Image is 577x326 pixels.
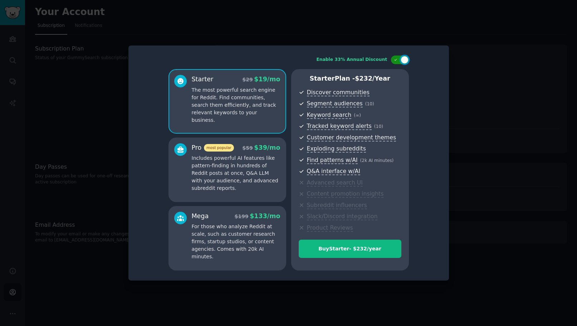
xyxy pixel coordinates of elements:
[299,74,401,83] p: Starter Plan -
[192,223,280,260] p: For those who analyze Reddit at scale, such as customer research firms, startup studios, or conte...
[355,75,390,82] span: $ 232 /year
[192,75,214,84] div: Starter
[254,144,280,151] span: $ 39 /mo
[192,86,280,124] p: The most powerful search engine for Reddit. Find communities, search them efficiently, and track ...
[243,77,253,82] span: $ 29
[307,202,367,209] span: Subreddit influencers
[307,179,363,187] span: Advanced search UI
[307,100,363,107] span: Segment audiences
[307,157,358,164] span: Find patterns w/AI
[307,190,384,198] span: Content promotion insights
[307,134,396,142] span: Customer development themes
[204,144,234,152] span: most popular
[307,145,366,153] span: Exploding subreddits
[307,89,370,96] span: Discover communities
[192,212,209,221] div: Mega
[243,145,253,151] span: $ 59
[307,224,353,232] span: Product Reviews
[250,212,280,220] span: $ 133 /mo
[192,154,280,192] p: Includes powerful AI features like pattern-finding in hundreds of Reddit posts at once, Q&A LLM w...
[307,111,352,119] span: Keyword search
[360,158,394,163] span: ( 2k AI minutes )
[374,124,383,129] span: ( 10 )
[354,113,361,118] span: ( ∞ )
[192,143,234,152] div: Pro
[365,101,374,106] span: ( 10 )
[235,214,249,219] span: $ 199
[307,123,372,130] span: Tracked keyword alerts
[299,245,401,253] div: Buy Starter - $ 232 /year
[307,213,378,220] span: Slack/Discord integration
[317,57,387,63] div: Enable 33% Annual Discount
[307,168,360,175] span: Q&A interface w/AI
[254,76,280,83] span: $ 19 /mo
[299,240,401,258] button: BuyStarter- $232/year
